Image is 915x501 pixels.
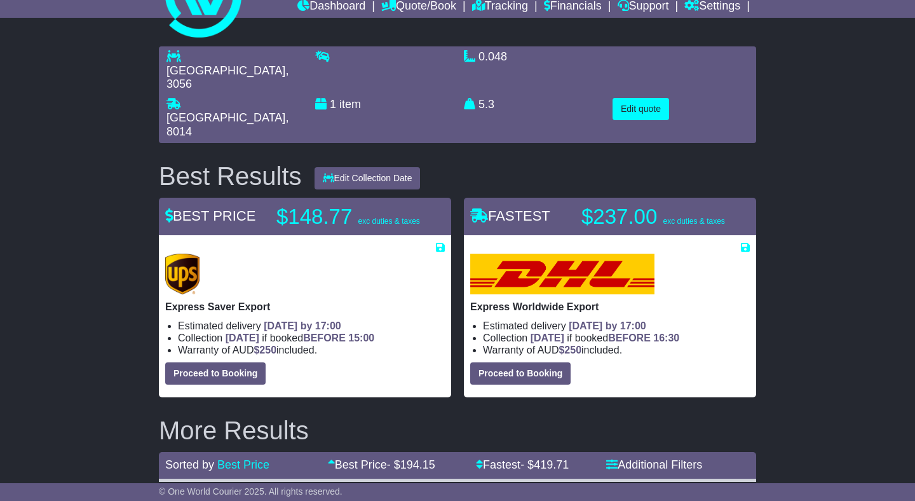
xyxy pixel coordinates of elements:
li: Warranty of AUD included. [483,344,750,356]
span: BEST PRICE [165,208,255,224]
span: [DATE] by 17:00 [264,320,341,331]
li: Estimated delivery [483,320,750,332]
span: BEFORE [303,333,346,343]
span: © One World Courier 2025. All rights reserved. [159,486,342,497]
span: if booked [226,333,374,343]
span: [GEOGRAPHIC_DATA] [166,111,285,124]
div: Best Results [152,162,308,190]
span: 5.3 [478,98,494,111]
span: [GEOGRAPHIC_DATA] [166,64,285,77]
span: [DATE] [531,333,564,343]
span: item [339,98,361,111]
span: 419.71 [534,458,569,471]
button: Proceed to Booking [470,362,571,385]
span: $ [254,345,276,355]
span: Sorted by [165,458,214,471]
li: Collection [178,332,445,344]
span: [DATE] by 17:00 [569,320,646,331]
button: Proceed to Booking [165,362,266,385]
span: , 8014 [166,111,288,138]
h2: More Results [159,416,756,444]
p: $237.00 [581,204,740,230]
p: Express Worldwide Export [470,301,750,313]
button: Edit quote [613,98,669,120]
span: 1 [330,98,336,111]
li: Warranty of AUD included. [178,344,445,356]
span: 0.048 [478,50,507,63]
span: , 3056 [166,64,288,91]
span: [DATE] [226,333,259,343]
span: exc duties & taxes [358,217,419,226]
span: 15:00 [348,333,374,343]
button: Edit Collection Date [315,167,421,189]
span: $ [559,345,581,355]
span: FASTEST [470,208,550,224]
span: exc duties & taxes [663,217,724,226]
span: BEFORE [608,333,651,343]
img: DHL: Express Worldwide Export [470,254,654,294]
li: Estimated delivery [178,320,445,332]
span: 194.15 [400,458,435,471]
span: 250 [259,345,276,355]
p: $148.77 [276,204,435,230]
span: 250 [564,345,581,355]
p: Express Saver Export [165,301,445,313]
img: UPS (new): Express Saver Export [165,254,200,294]
a: Additional Filters [606,458,702,471]
a: Best Price- $194.15 [328,458,435,471]
a: Best Price [217,458,269,471]
span: 16:30 [653,333,679,343]
a: Fastest- $419.71 [476,458,569,471]
span: if booked [531,333,679,343]
span: - $ [387,458,435,471]
li: Collection [483,332,750,344]
span: - $ [520,458,569,471]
